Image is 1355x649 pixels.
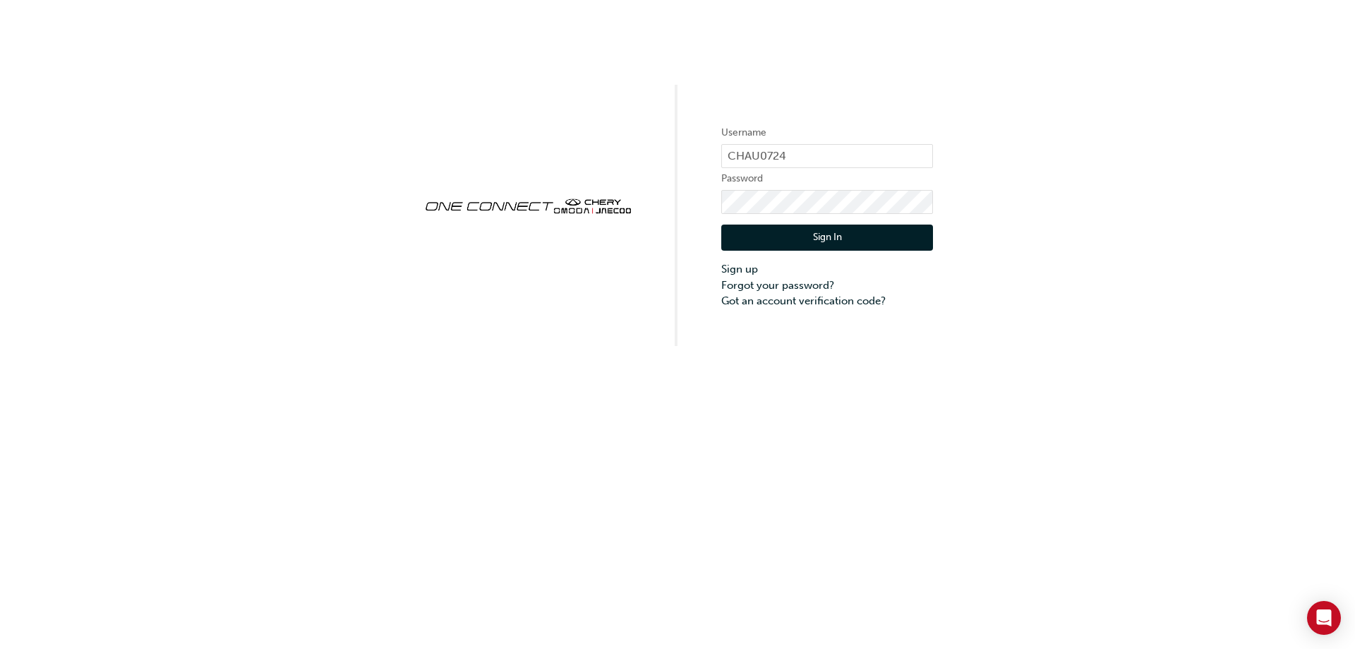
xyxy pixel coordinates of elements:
a: Sign up [721,261,933,278]
input: Username [721,144,933,168]
a: Forgot your password? [721,278,933,294]
img: oneconnect [422,186,634,223]
label: Username [721,124,933,141]
button: Sign In [721,225,933,251]
div: Open Intercom Messenger [1307,601,1341,635]
label: Password [721,170,933,187]
a: Got an account verification code? [721,293,933,309]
